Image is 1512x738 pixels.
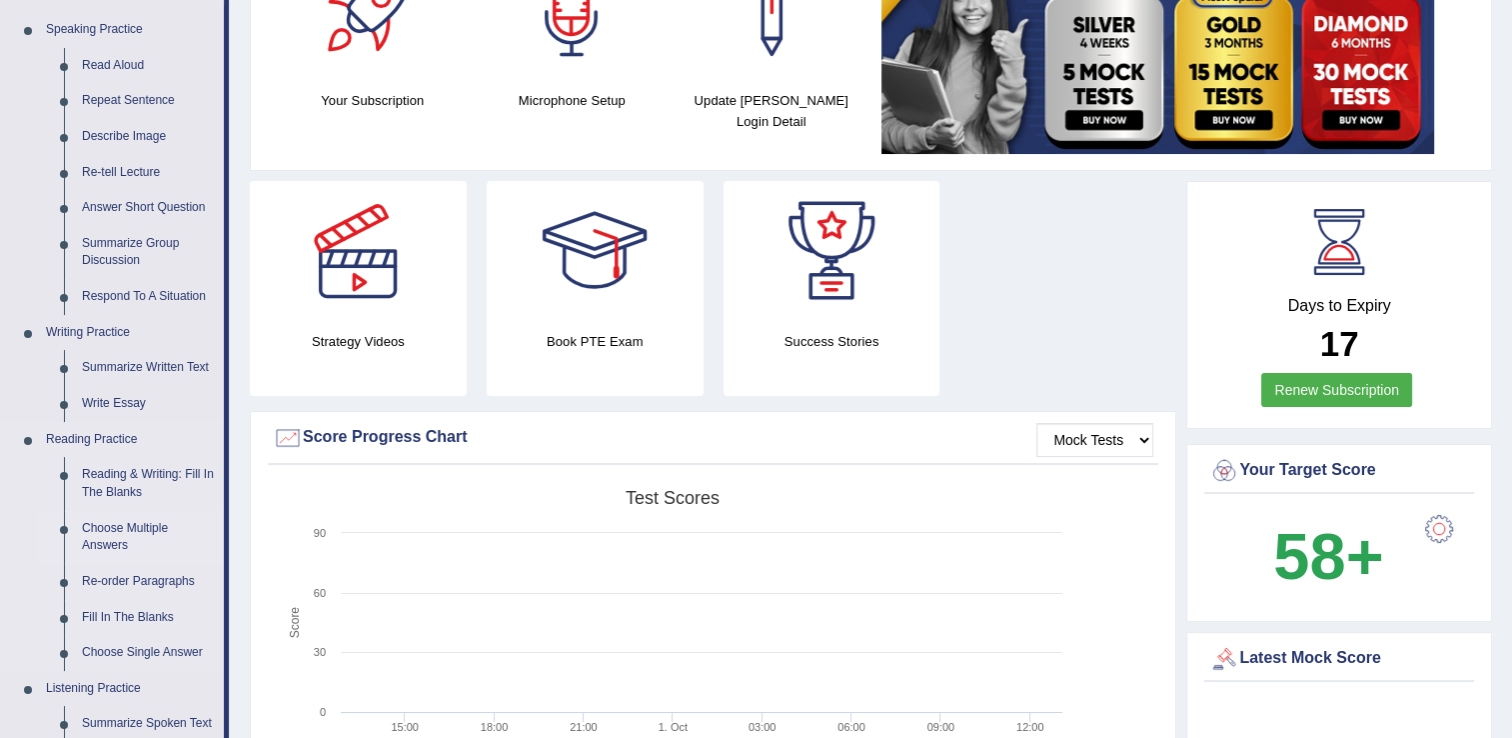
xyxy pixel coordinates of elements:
text: 15:00 [391,721,419,733]
a: Listening Practice [37,671,224,707]
a: Fill In The Blanks [73,600,224,636]
text: 09:00 [927,721,955,733]
a: Writing Practice [37,315,224,351]
a: Reading Practice [37,422,224,458]
a: Read Aloud [73,48,224,84]
h4: Strategy Videos [250,331,467,352]
a: Repeat Sentence [73,83,224,119]
text: 90 [314,527,326,539]
text: 60 [314,587,326,599]
a: Write Essay [73,386,224,422]
text: 18:00 [481,721,509,733]
a: Respond To A Situation [73,279,224,315]
tspan: 1. Oct [659,721,688,733]
tspan: Test scores [626,488,720,508]
h4: Your Subscription [283,90,463,111]
b: 58+ [1273,520,1383,593]
a: Summarize Group Discussion [73,226,224,279]
text: 06:00 [837,721,865,733]
a: Renew Subscription [1261,373,1412,407]
h4: Update [PERSON_NAME] Login Detail [682,90,861,132]
a: Describe Image [73,119,224,155]
a: Re-tell Lecture [73,155,224,191]
text: 21:00 [570,721,598,733]
b: 17 [1320,324,1359,363]
text: 30 [314,646,326,658]
h4: Microphone Setup [483,90,663,111]
div: Score Progress Chart [273,423,1153,453]
a: Re-order Paragraphs [73,564,224,600]
h4: Days to Expiry [1209,297,1469,315]
h4: Success Stories [724,331,940,352]
a: Summarize Written Text [73,350,224,386]
a: Choose Single Answer [73,635,224,671]
tspan: Score [288,607,302,639]
text: 0 [320,706,326,718]
a: Choose Multiple Answers [73,511,224,564]
text: 03:00 [749,721,776,733]
h4: Book PTE Exam [487,331,704,352]
a: Reading & Writing: Fill In The Blanks [73,457,224,510]
div: Your Target Score [1209,456,1469,486]
a: Answer Short Question [73,190,224,226]
a: Speaking Practice [37,12,224,48]
div: Latest Mock Score [1209,644,1469,674]
text: 12:00 [1016,721,1044,733]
